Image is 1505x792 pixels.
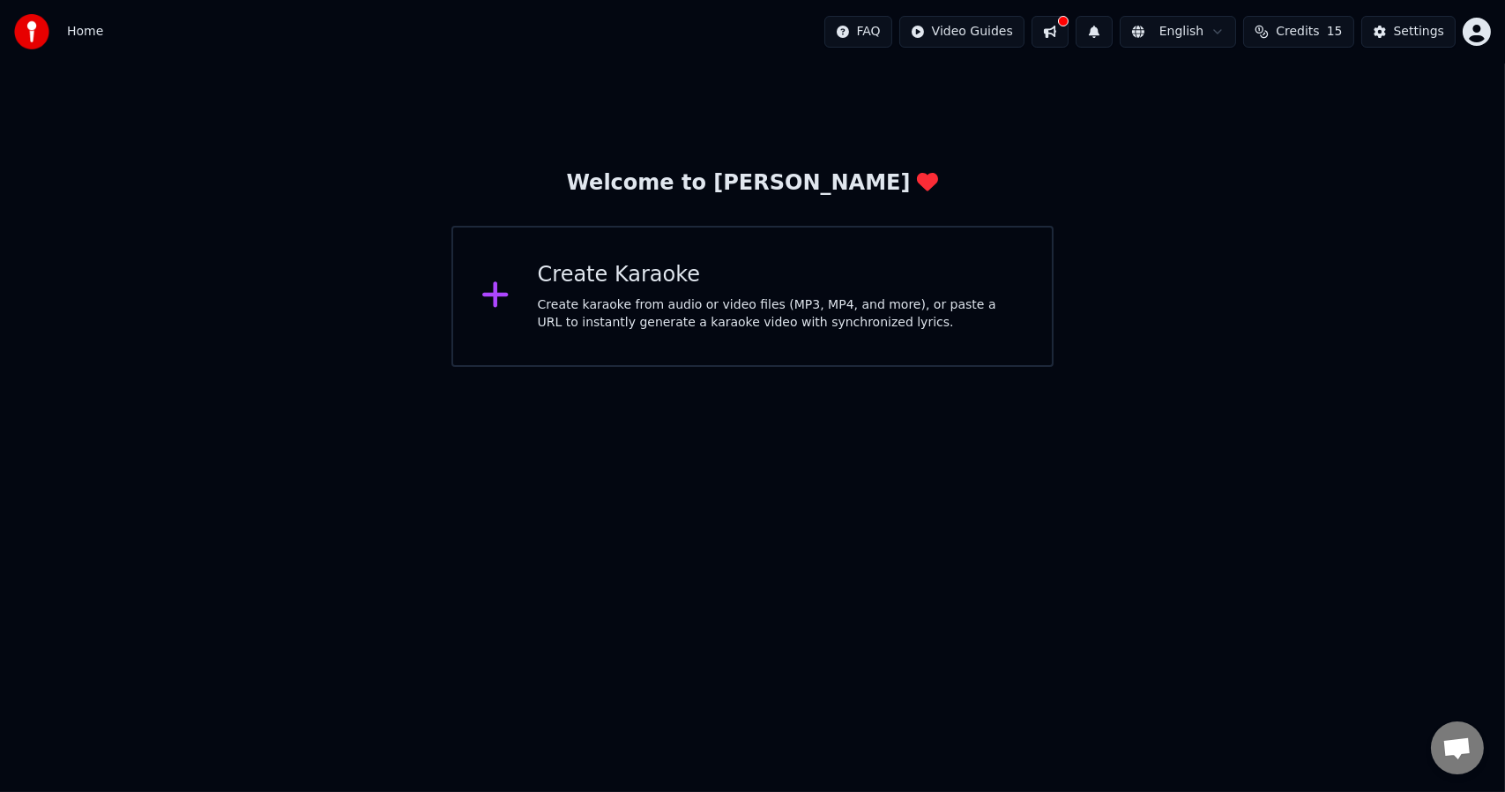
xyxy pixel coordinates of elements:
img: youka [14,14,49,49]
button: Credits15 [1243,16,1353,48]
button: Video Guides [899,16,1024,48]
a: Open chat [1431,721,1484,774]
span: 15 [1327,23,1343,41]
div: Settings [1394,23,1444,41]
button: Settings [1361,16,1456,48]
div: Welcome to [PERSON_NAME] [567,169,939,198]
nav: breadcrumb [67,23,103,41]
div: Create Karaoke [538,261,1024,289]
button: FAQ [824,16,892,48]
span: Credits [1276,23,1319,41]
div: Create karaoke from audio or video files (MP3, MP4, and more), or paste a URL to instantly genera... [538,296,1024,332]
span: Home [67,23,103,41]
